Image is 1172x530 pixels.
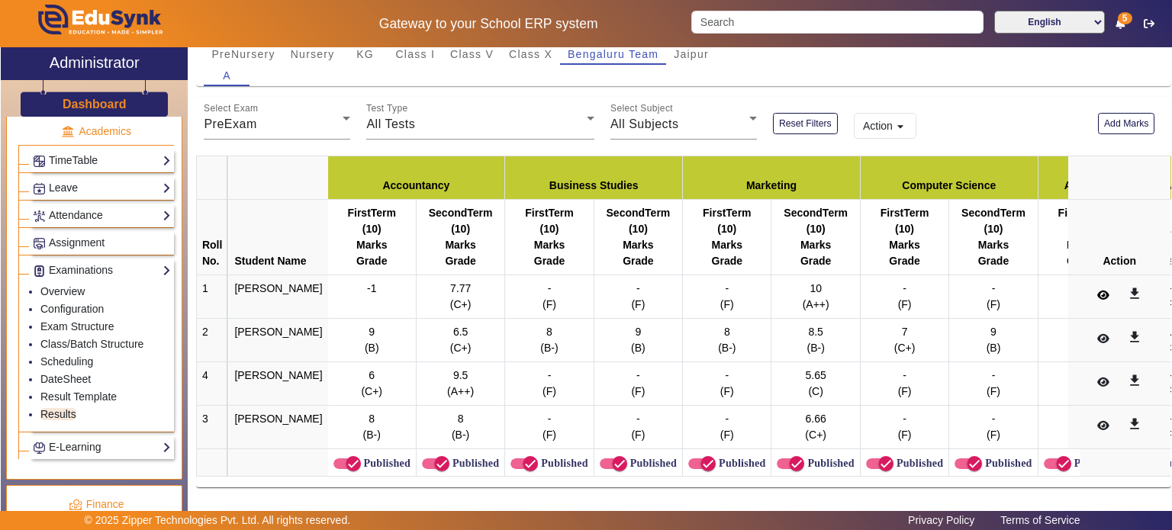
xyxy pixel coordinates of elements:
[229,406,328,449] td: [PERSON_NAME]
[450,298,472,310] span: (C+)
[806,413,826,425] span: 6.66
[683,156,861,200] th: Marketing
[505,156,683,200] th: Business Studies
[716,457,765,470] label: Published
[449,457,499,470] label: Published
[893,457,943,470] label: Published
[229,275,328,319] td: [PERSON_NAME]
[993,510,1087,530] a: Terms of Service
[688,253,765,269] div: Grade
[898,298,912,310] span: (F)
[610,104,673,114] mat-label: Select Subject
[955,253,1032,269] div: Grade
[725,369,729,381] span: -
[365,342,379,354] span: (B)
[1127,329,1142,345] mat-icon: get_app
[543,429,556,441] span: (F)
[546,326,552,338] span: 8
[898,385,912,397] span: (F)
[1044,253,1121,269] div: Grade
[540,342,558,354] span: (B-)
[333,253,411,269] div: Grade
[992,282,996,294] span: -
[725,413,729,425] span: -
[63,97,127,111] h3: Dashboard
[510,253,588,269] div: Grade
[600,221,677,237] div: (10)
[543,298,556,310] span: (F)
[982,457,1032,470] label: Published
[600,237,677,253] div: Marks
[773,113,838,133] button: Reset Filters
[40,373,91,385] a: DateSheet
[902,326,908,338] span: 7
[538,457,588,470] label: Published
[361,385,382,397] span: (C+)
[333,237,411,253] div: Marks
[291,49,335,59] span: Nursery
[453,369,468,381] span: 9.5
[396,49,436,59] span: Class I
[229,362,328,406] td: [PERSON_NAME]
[631,429,645,441] span: (F)
[568,49,658,59] span: Bengaluru Team
[803,298,829,310] span: (A++)
[992,369,996,381] span: -
[422,237,499,253] div: Marks
[807,342,825,354] span: (B-)
[636,326,642,338] span: 9
[1127,416,1142,432] mat-icon: get_app
[720,429,734,441] span: (F)
[366,104,408,114] mat-label: Test Type
[808,326,823,338] span: 8.5
[450,49,494,59] span: Class V
[674,49,709,59] span: Jaipur
[40,390,117,403] a: Result Template
[987,298,1000,310] span: (F)
[510,221,588,237] div: (10)
[1068,200,1171,275] th: Action
[990,326,997,338] span: 9
[40,320,114,332] a: Exam Structure
[204,117,256,130] span: PreExam
[49,236,105,249] span: Assignment
[949,200,1038,275] th: SecondTerm
[510,237,588,253] div: Marks
[636,369,640,381] span: -
[631,385,645,397] span: (F)
[866,237,943,253] div: Marks
[18,496,174,512] p: Finance
[804,457,854,470] label: Published
[327,200,416,275] th: FirstTerm
[327,156,505,200] th: Accountancy
[805,429,826,441] span: (C+)
[211,49,275,59] span: PreNursery
[720,385,734,397] span: (F)
[363,429,381,441] span: (B-)
[720,298,734,310] span: (F)
[688,237,765,253] div: Marks
[450,282,471,294] span: 7.77
[196,275,227,319] td: 1
[594,200,682,275] th: SecondTerm
[903,369,906,381] span: -
[422,253,499,269] div: Grade
[40,303,104,315] a: Configuration
[903,282,906,294] span: -
[458,413,464,425] span: 8
[771,200,860,275] th: SecondTerm
[955,237,1032,253] div: Marks
[810,282,822,294] span: 10
[987,342,1001,354] span: (B)
[1044,237,1121,253] div: Marks
[627,457,677,470] label: Published
[987,429,1000,441] span: (F)
[450,342,472,354] span: (C+)
[356,49,374,59] span: KG
[366,117,415,130] span: All Tests
[610,117,679,130] span: All Subjects
[1044,221,1121,237] div: (10)
[361,457,411,470] label: Published
[50,53,140,72] h2: Administrator
[223,70,231,81] span: A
